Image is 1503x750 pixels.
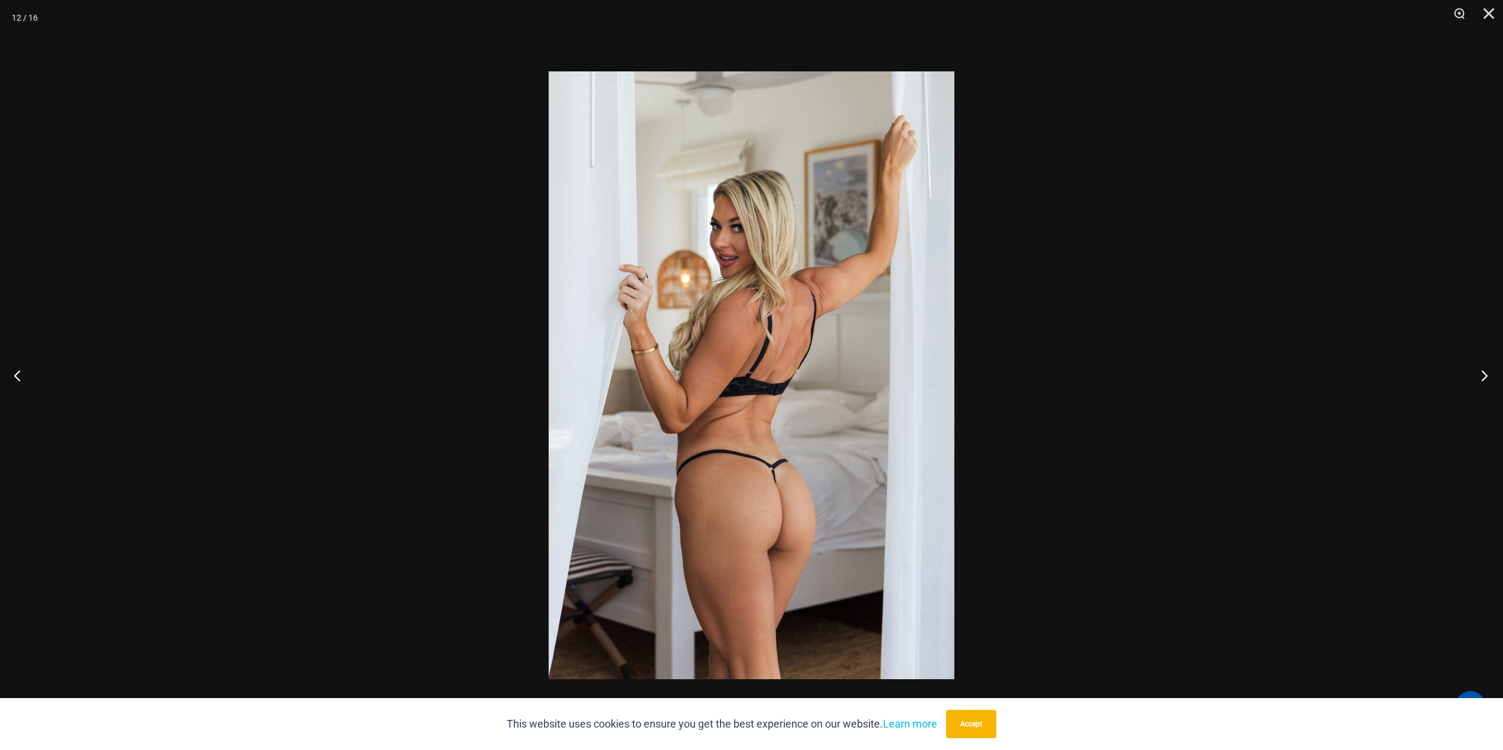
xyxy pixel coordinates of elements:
button: Accept [946,710,996,738]
button: Next [1459,346,1503,405]
p: This website uses cookies to ensure you get the best experience on our website. [507,715,937,733]
a: Learn more [883,718,937,730]
div: 12 / 16 [12,9,38,27]
img: Nights Fall Silver Leopard 1036 Bra 6516 Micro 02 [549,71,954,679]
